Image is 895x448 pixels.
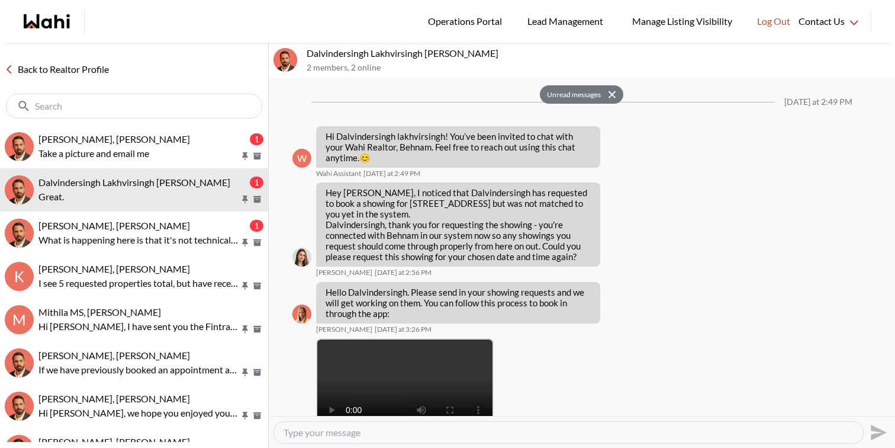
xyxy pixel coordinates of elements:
[38,177,230,188] span: Dalvindersingh Lakhvirsingh [PERSON_NAME]
[38,350,190,361] span: [PERSON_NAME], [PERSON_NAME]
[251,238,263,248] button: Archive
[251,367,263,377] button: Archive
[326,131,591,163] p: Hi Dalvindersingh lakhvirsingh! You’ve been invited to chat with your Wahi Realtor, Behnam. Feel ...
[292,248,311,267] img: M
[250,220,263,232] div: 1
[540,85,604,104] button: Unread messages
[38,363,240,377] p: If we have previously booked an appointment and shown the property, they will update us on when a...
[35,100,236,112] input: Search
[240,194,250,204] button: Pin
[38,319,240,334] p: Hi [PERSON_NAME], I have sent you the Fintracker as discussed. Once you complete, I will send ove...
[240,367,250,377] button: Pin
[629,14,736,29] span: Manage Listing Visibility
[38,393,190,404] span: [PERSON_NAME], [PERSON_NAME]
[359,152,371,163] span: 😊
[240,238,250,248] button: Pin
[292,305,311,324] div: Michelle Ryckman
[292,305,311,324] img: M
[24,14,70,28] a: Wahi homepage
[240,324,250,334] button: Pin
[307,63,890,73] p: 2 members , 2 online
[5,348,34,377] img: J
[38,406,240,420] p: Hi [PERSON_NAME], we hope you enjoyed your showings! Did the properties meet your criteria? What ...
[5,219,34,248] div: Caroline Rouben, Behnam
[5,348,34,377] div: Josh Hortaleza, Behnam
[5,392,34,421] img: k
[527,14,607,29] span: Lead Management
[428,14,506,29] span: Operations Portal
[251,324,263,334] button: Archive
[5,262,34,291] div: k
[5,305,34,334] div: M
[38,190,240,204] p: Great.
[273,48,297,72] img: D
[316,169,361,178] span: Wahi Assistant
[251,411,263,421] button: Archive
[784,97,852,107] div: [DATE] at 2:49 PM
[273,48,297,72] div: Dalvindersingh Lakhvirsingh Jaswal, Behnam
[240,411,250,421] button: Pin
[757,14,790,29] span: Log Out
[240,151,250,161] button: Pin
[284,427,854,439] textarea: Type your message
[250,133,263,145] div: 1
[251,281,263,291] button: Archive
[251,151,263,161] button: Archive
[38,306,161,318] span: Mithila MS, [PERSON_NAME]
[5,132,34,161] img: R
[363,169,420,178] time: 2025-09-08T18:49:28.209Z
[5,175,34,204] img: D
[292,248,311,267] div: Mackenzie Snoddon
[316,268,372,277] span: [PERSON_NAME]
[38,263,190,274] span: [PERSON_NAME], [PERSON_NAME]
[326,287,591,319] p: Hello Dalvindersingh. Please send in your showing requests and we will get working on them. You c...
[250,177,263,188] div: 1
[38,233,240,247] p: What is happening here is that it's not technically a power of sale but TD bank is acting as a po...
[38,220,190,231] span: [PERSON_NAME], [PERSON_NAME]
[316,325,372,334] span: [PERSON_NAME]
[38,146,240,161] p: Take a picture and email me
[292,149,311,168] div: W
[5,132,34,161] div: Rita Kukendran, Behnam
[240,281,250,291] button: Pin
[5,219,34,248] img: C
[38,436,190,447] span: [PERSON_NAME], [PERSON_NAME]
[326,187,591,262] p: Hey [PERSON_NAME], I noticed that Dalvindersingh has requested to book a showing for [STREET_ADDR...
[5,175,34,204] div: Dalvindersingh Lakhvirsingh Jaswal, Behnam
[307,47,890,59] p: Dalvindersingh Lakhvirsingh [PERSON_NAME]
[375,268,432,277] time: 2025-09-08T18:56:15.404Z
[5,392,34,421] div: khalid Alvi, Behnam
[38,276,240,290] p: I see 5 requested properties total, but have received 4. I have 596 Constellation, 6600 Lisgar Dr...
[864,419,890,446] button: Send
[251,194,263,204] button: Archive
[38,133,190,145] span: [PERSON_NAME], [PERSON_NAME]
[375,325,432,334] time: 2025-09-08T19:26:15.377Z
